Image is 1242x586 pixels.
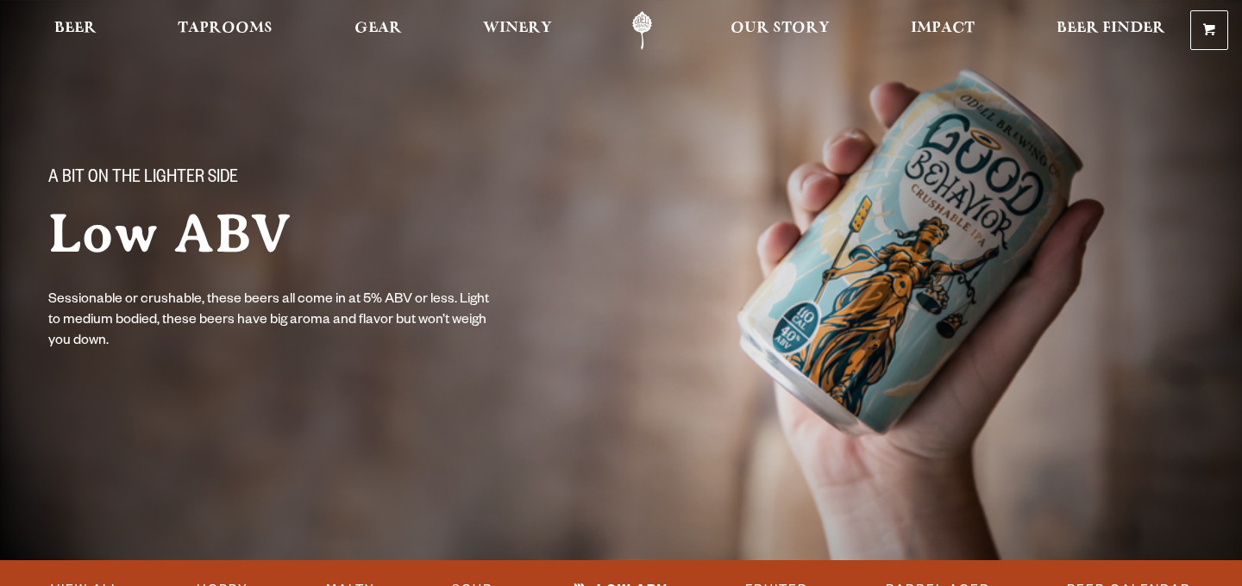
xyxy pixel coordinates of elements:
p: Sessionable or crushable, these beers all come in at 5% ABV or less. Light to medium bodied, thes... [48,290,490,352]
span: Our Story [731,22,830,35]
h1: Low ABV [48,204,586,263]
a: Beer [43,11,108,50]
a: Taprooms [166,11,284,50]
span: Beer Finder [1057,22,1165,35]
a: Gear [343,11,413,50]
a: Odell Home [610,11,674,50]
a: Winery [472,11,563,50]
span: Taprooms [178,22,273,35]
span: Impact [911,22,975,35]
span: Winery [483,22,552,35]
a: Beer Finder [1045,11,1176,50]
span: Gear [354,22,402,35]
a: Impact [900,11,986,50]
span: A bit on the lighter side [48,168,238,190]
a: Our Story [719,11,841,50]
span: Beer [54,22,97,35]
